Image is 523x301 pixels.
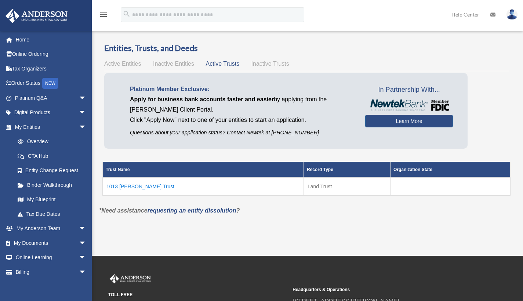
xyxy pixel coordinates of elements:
a: Online Ordering [5,47,97,62]
p: Questions about your application status? Contact Newtek at [PHONE_NUMBER] [130,128,354,137]
em: *Need assistance ? [99,207,240,214]
span: arrow_drop_down [79,221,94,236]
a: Home [5,32,97,47]
th: Trust Name [103,162,304,177]
a: Tax Due Dates [10,207,94,221]
span: arrow_drop_down [79,236,94,251]
td: 1013 [PERSON_NAME] Trust [103,177,304,196]
span: Inactive Entities [153,61,194,67]
img: User Pic [506,9,517,20]
th: Record Type [304,162,391,177]
a: Billingarrow_drop_down [5,265,97,279]
a: Overview [10,134,90,149]
a: Online Learningarrow_drop_down [5,250,97,265]
td: Land Trust [304,177,391,196]
span: arrow_drop_down [79,120,94,135]
p: Click "Apply Now" next to one of your entities to start an application. [130,115,354,125]
small: TOLL FREE [108,291,287,299]
a: Order StatusNEW [5,76,97,91]
p: by applying from the [PERSON_NAME] Client Portal. [130,94,354,115]
div: NEW [42,78,58,89]
span: Apply for business bank accounts faster and easier [130,96,274,102]
a: My Blueprint [10,192,94,207]
img: Anderson Advisors Platinum Portal [3,9,70,23]
span: arrow_drop_down [79,91,94,106]
small: Headquarters & Operations [293,286,472,294]
a: Entity Change Request [10,163,94,178]
span: Active Trusts [206,61,240,67]
i: search [123,10,131,18]
th: Organization State [391,162,511,177]
span: Inactive Trusts [251,61,289,67]
span: arrow_drop_down [79,265,94,280]
a: Learn More [365,115,453,127]
a: Tax Organizers [5,61,97,76]
span: arrow_drop_down [79,105,94,120]
a: My Documentsarrow_drop_down [5,236,97,250]
a: Platinum Q&Aarrow_drop_down [5,91,97,105]
span: arrow_drop_down [79,250,94,265]
img: Anderson Advisors Platinum Portal [108,274,152,284]
a: My Anderson Teamarrow_drop_down [5,221,97,236]
a: menu [99,13,108,19]
img: NewtekBankLogoSM.png [369,99,449,111]
span: In Partnership With... [365,84,453,96]
i: menu [99,10,108,19]
a: Digital Productsarrow_drop_down [5,105,97,120]
p: Platinum Member Exclusive: [130,84,354,94]
a: My Entitiesarrow_drop_down [5,120,94,134]
a: requesting an entity dissolution [148,207,236,214]
h3: Entities, Trusts, and Deeds [104,43,509,54]
a: Binder Walkthrough [10,178,94,192]
a: CTA Hub [10,149,94,163]
span: Active Entities [104,61,141,67]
